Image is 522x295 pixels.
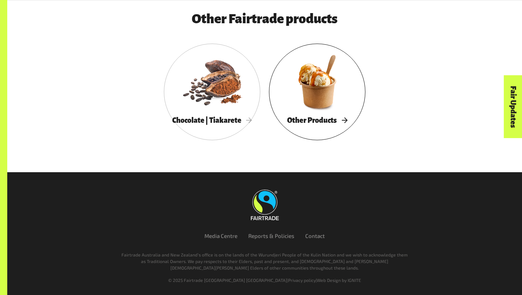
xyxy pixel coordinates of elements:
[46,277,483,283] div: | |
[287,116,347,124] span: Other Products
[168,278,287,283] span: © 2025 Fairtrade [GEOGRAPHIC_DATA] [GEOGRAPHIC_DATA]
[288,278,316,283] a: Privacy policy
[305,233,325,239] a: Contact
[80,12,449,26] h3: Other Fairtrade products
[204,233,237,239] a: Media Centre
[251,190,279,220] img: Fairtrade Australia New Zealand logo
[120,251,409,271] p: Fairtrade Australia and New Zealand’s office is on the lands of the Wurundjeri People of the Kuli...
[172,116,252,124] span: Chocolate | Tiakarete
[269,44,365,140] a: Other Products
[164,44,260,140] a: Chocolate | Tiakarete
[248,233,294,239] a: Reports & Policies
[317,278,361,283] a: Web Design by IGNITE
